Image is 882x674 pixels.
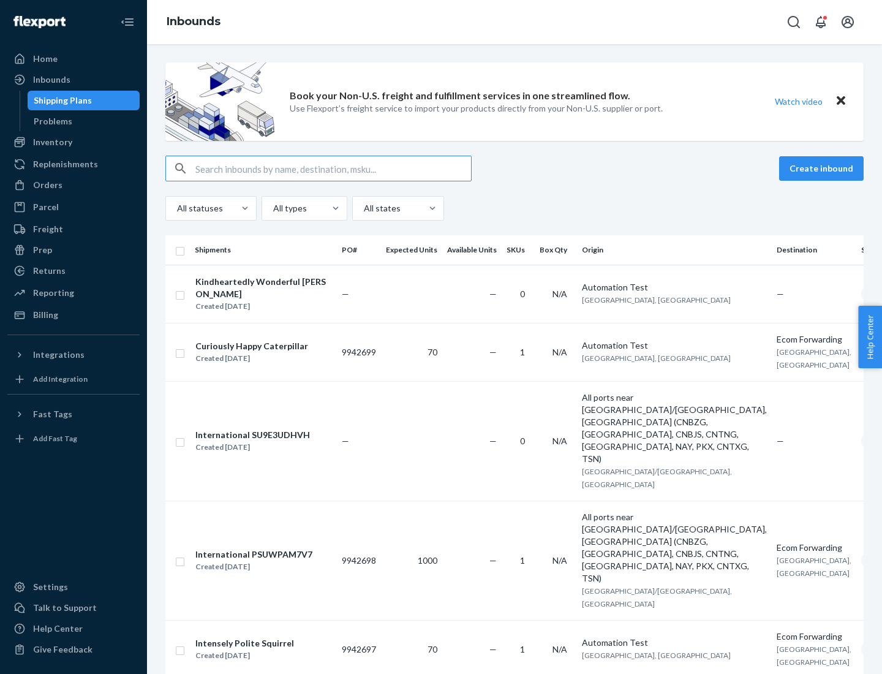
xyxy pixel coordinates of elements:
[7,70,140,89] a: Inbounds
[582,392,767,465] div: All ports near [GEOGRAPHIC_DATA]/[GEOGRAPHIC_DATA], [GEOGRAPHIC_DATA] (CNBZG, [GEOGRAPHIC_DATA], ...
[28,112,140,131] a: Problems
[777,347,851,369] span: [GEOGRAPHIC_DATA], [GEOGRAPHIC_DATA]
[520,347,525,357] span: 1
[157,4,230,40] ol: breadcrumbs
[535,235,577,265] th: Box Qty
[33,53,58,65] div: Home
[167,15,221,28] a: Inbounds
[28,91,140,110] a: Shipping Plans
[552,555,567,566] span: N/A
[337,323,381,381] td: 9942699
[428,644,437,654] span: 70
[115,10,140,34] button: Close Navigation
[33,287,74,299] div: Reporting
[489,555,497,566] span: —
[489,436,497,446] span: —
[195,548,312,561] div: International PSUWPAM7V7
[7,261,140,281] a: Returns
[7,305,140,325] a: Billing
[290,89,630,103] p: Book your Non-U.S. freight and fulfillment services in one streamlined flow.
[520,555,525,566] span: 1
[337,235,381,265] th: PO#
[582,586,732,608] span: [GEOGRAPHIC_DATA]/[GEOGRAPHIC_DATA], [GEOGRAPHIC_DATA]
[33,374,88,384] div: Add Integration
[582,511,767,585] div: All ports near [GEOGRAPHIC_DATA]/[GEOGRAPHIC_DATA], [GEOGRAPHIC_DATA] (CNBZG, [GEOGRAPHIC_DATA], ...
[552,289,567,299] span: N/A
[176,202,177,214] input: All statuses
[272,202,273,214] input: All types
[7,598,140,618] a: Talk to Support
[381,235,442,265] th: Expected Units
[577,235,772,265] th: Origin
[7,577,140,597] a: Settings
[195,156,471,181] input: Search inbounds by name, destination, msku...
[442,235,502,265] th: Available Units
[342,289,349,299] span: —
[195,441,310,453] div: Created [DATE]
[777,556,851,578] span: [GEOGRAPHIC_DATA], [GEOGRAPHIC_DATA]
[767,93,831,110] button: Watch video
[552,644,567,654] span: N/A
[777,542,851,554] div: Ecom Forwarding
[489,347,497,357] span: —
[779,156,864,181] button: Create inbound
[858,306,882,368] button: Help Center
[428,347,437,357] span: 70
[777,645,851,667] span: [GEOGRAPHIC_DATA], [GEOGRAPHIC_DATA]
[582,637,767,649] div: Automation Test
[33,223,63,235] div: Freight
[342,436,349,446] span: —
[195,276,331,300] div: Kindheartedly Wonderful [PERSON_NAME]
[195,300,331,312] div: Created [DATE]
[33,244,52,256] div: Prep
[195,352,308,365] div: Created [DATE]
[7,197,140,217] a: Parcel
[34,94,92,107] div: Shipping Plans
[33,158,98,170] div: Replenishments
[7,283,140,303] a: Reporting
[7,404,140,424] button: Fast Tags
[520,289,525,299] span: 0
[552,347,567,357] span: N/A
[33,408,72,420] div: Fast Tags
[33,179,62,191] div: Orders
[34,115,72,127] div: Problems
[7,640,140,659] button: Give Feedback
[195,340,308,352] div: Curiously Happy Caterpillar
[809,10,833,34] button: Open notifications
[195,649,294,662] div: Created [DATE]
[33,433,77,444] div: Add Fast Tag
[582,295,731,305] span: [GEOGRAPHIC_DATA], [GEOGRAPHIC_DATA]
[195,429,310,441] div: International SU9E3UDHVH
[290,102,663,115] p: Use Flexport’s freight service to import your products directly from your Non-U.S. supplier or port.
[7,369,140,389] a: Add Integration
[33,349,85,361] div: Integrations
[777,333,851,346] div: Ecom Forwarding
[520,644,525,654] span: 1
[33,201,59,213] div: Parcel
[582,354,731,363] span: [GEOGRAPHIC_DATA], [GEOGRAPHIC_DATA]
[13,16,66,28] img: Flexport logo
[7,219,140,239] a: Freight
[7,175,140,195] a: Orders
[190,235,337,265] th: Shipments
[418,555,437,566] span: 1000
[7,49,140,69] a: Home
[7,132,140,152] a: Inventory
[7,240,140,260] a: Prep
[33,74,70,86] div: Inbounds
[33,643,92,656] div: Give Feedback
[520,436,525,446] span: 0
[833,93,849,110] button: Close
[195,637,294,649] div: Intensely Polite Squirrel
[33,136,72,148] div: Inventory
[7,154,140,174] a: Replenishments
[552,436,567,446] span: N/A
[777,289,784,299] span: —
[502,235,535,265] th: SKUs
[7,429,140,449] a: Add Fast Tag
[33,602,97,614] div: Talk to Support
[33,623,83,635] div: Help Center
[33,265,66,277] div: Returns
